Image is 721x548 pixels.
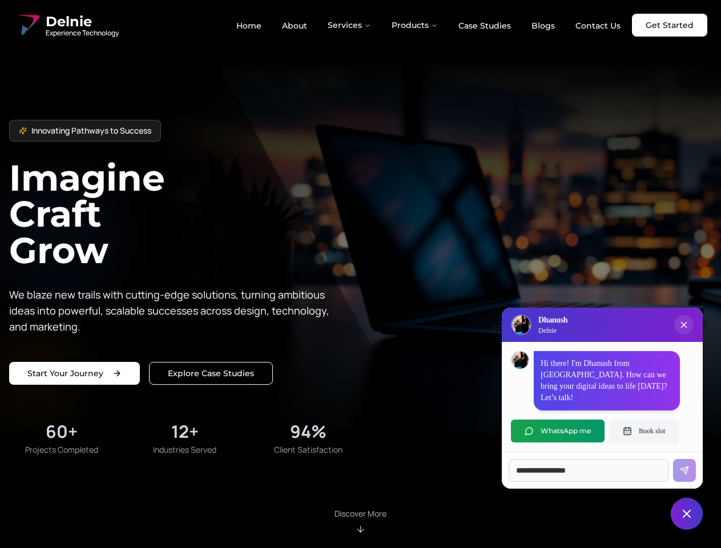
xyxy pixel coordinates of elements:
a: Get Started [632,14,707,37]
div: 60+ [46,421,78,442]
p: Discover More [335,508,386,519]
h1: Imagine Craft Grow [9,160,361,268]
button: Products [382,14,447,37]
a: Explore our solutions [149,362,273,385]
a: Contact Us [566,16,630,35]
p: Delnie [538,326,567,335]
a: Case Studies [449,16,520,35]
p: Hi there! I'm Dhanush from [GEOGRAPHIC_DATA]. How can we bring your digital ideas to life [DATE]?... [541,358,673,404]
a: Delnie Logo Full [14,11,119,39]
button: Close chat popup [674,315,694,335]
a: Blogs [522,16,564,35]
a: Start your project with us [9,362,140,385]
button: Book slot [609,420,679,442]
span: Client Satisfaction [274,444,343,456]
a: About [273,16,316,35]
nav: Main [227,14,630,37]
div: Scroll to About section [335,508,386,534]
span: Innovating Pathways to Success [31,125,151,136]
a: Home [227,16,271,35]
div: 12+ [171,421,199,442]
h3: Dhanush [538,315,567,326]
span: Delnie [46,13,119,31]
span: Experience Technology [46,29,119,38]
button: WhatsApp me [511,420,605,442]
img: Dhanush [511,352,529,369]
img: Delnie Logo [14,11,41,39]
img: Delnie Logo [512,316,530,334]
button: Services [319,14,380,37]
p: We blaze new trails with cutting-edge solutions, turning ambitious ideas into powerful, scalable ... [9,287,338,335]
span: Projects Completed [25,444,98,456]
span: Industries Served [153,444,216,456]
div: 94% [290,421,327,442]
button: Close chat [671,498,703,530]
